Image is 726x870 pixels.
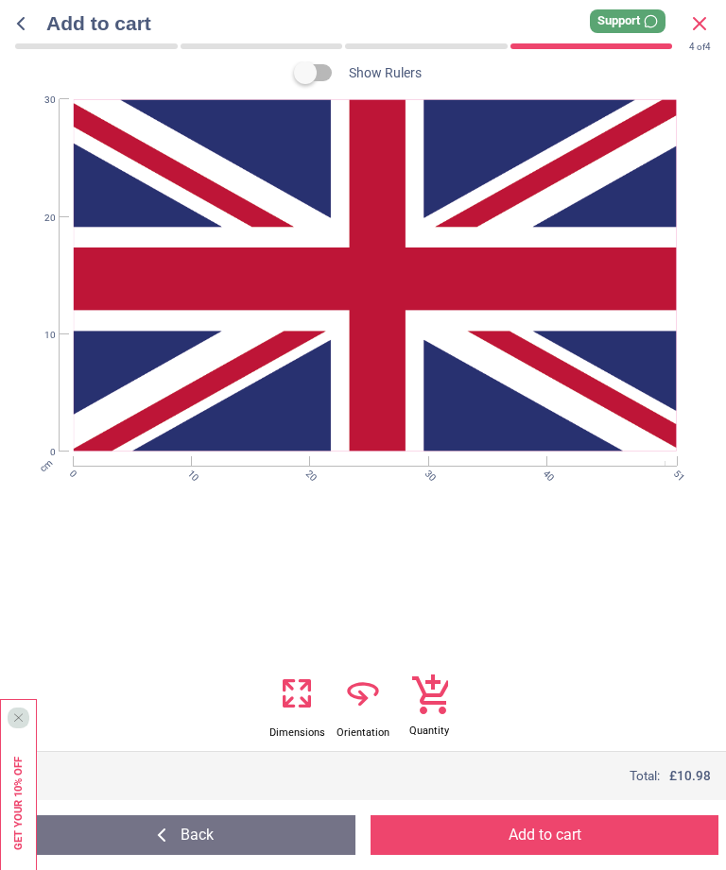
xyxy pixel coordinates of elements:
[46,9,688,37] span: Add to cart
[540,468,550,478] span: 40
[37,457,54,474] span: cm
[8,815,355,855] button: Back
[66,468,77,478] span: 0
[269,716,325,740] span: Dimensions
[670,468,681,478] span: 51
[302,468,313,478] span: 20
[371,815,718,855] button: Add to cart
[20,446,56,459] span: 0
[337,716,389,740] span: Orientation
[677,768,711,783] span: 10.98
[401,673,458,738] button: Quantity
[20,212,56,225] span: 20
[669,767,711,785] span: £
[335,671,391,740] button: Orientation
[20,329,56,342] span: 10
[20,94,56,107] span: 30
[422,468,432,478] span: 30
[184,468,195,478] span: 10
[305,61,422,84] div: Show Rulers
[689,42,695,52] span: 4
[409,714,449,738] span: Quantity
[15,767,711,785] div: Total:
[689,41,711,54] div: of 4
[590,9,665,33] div: Support
[268,671,325,740] button: Dimensions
